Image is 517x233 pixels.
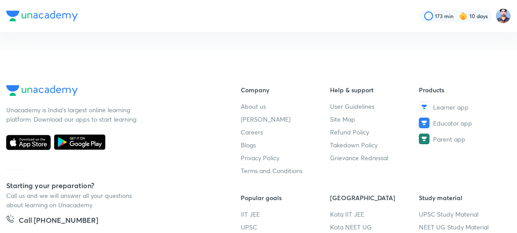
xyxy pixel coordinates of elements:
a: IIT JEE [241,209,330,219]
img: Irfan Qurashi [496,8,511,24]
a: Kota IIT JEE [330,209,419,219]
span: Learner app [433,103,469,112]
a: Call [PHONE_NUMBER] [6,215,98,227]
img: Parent app [419,134,430,144]
a: Blogs [241,140,330,150]
img: Company Logo [6,85,78,96]
img: streak [459,12,468,20]
a: Refund Policy [330,127,419,137]
span: Educator app [433,118,472,128]
h6: Popular goals [241,193,330,202]
a: Takedown Policy [330,140,419,150]
h6: Help & support [330,85,419,95]
a: Learner app [419,102,508,112]
a: NEET UG Study Material [419,222,508,232]
h5: Call [PHONE_NUMBER] [19,215,98,227]
p: Call us and we will answer all your questions about learning on Unacademy [6,191,139,209]
a: Careers [241,127,330,137]
h6: Products [419,85,508,95]
h5: Starting your preparation? [6,180,212,191]
a: Privacy Policy [241,153,330,162]
img: Educator app [419,118,430,128]
span: Careers [241,127,263,137]
a: User Guidelines [330,102,419,111]
a: Kota NEET UG [330,222,419,232]
h6: [GEOGRAPHIC_DATA] [330,193,419,202]
h6: Study material [419,193,508,202]
a: UPSC [241,222,330,232]
a: Company Logo [6,85,212,98]
a: Educator app [419,118,508,128]
a: [PERSON_NAME] [241,115,330,124]
a: Site Map [330,115,419,124]
h6: Company [241,85,330,95]
a: About us [241,102,330,111]
a: Grievance Redressal [330,153,419,162]
span: Parent app [433,134,465,144]
a: Parent app [419,134,508,144]
a: Terms and Conditions [241,166,330,175]
img: Learner app [419,102,430,112]
a: UPSC Study Material [419,209,508,219]
img: Company Logo [6,11,78,21]
p: Unacademy is India’s largest online learning platform. Download our apps to start learning [6,105,139,124]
